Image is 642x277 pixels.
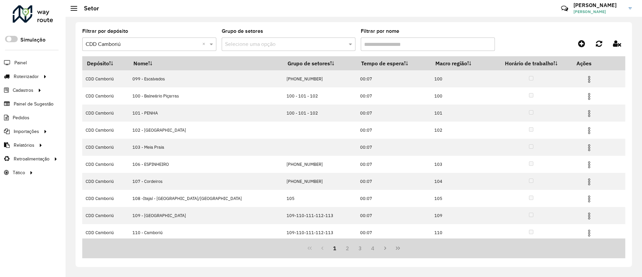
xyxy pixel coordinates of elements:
[357,122,431,139] td: 00:07
[129,87,283,105] td: 100 - Balneário Piçarras
[361,27,399,35] label: Filtrar por nome
[129,105,283,122] td: 101 - PENHA
[392,242,404,255] button: Last Page
[431,87,490,105] td: 100
[14,128,39,135] span: Importações
[14,59,27,66] span: Painel
[14,73,39,80] span: Roteirizador
[14,155,49,162] span: Retroalimentação
[129,122,283,139] td: 102 - [GEOGRAPHIC_DATA]
[129,190,283,207] td: 108 -Itajaí - [GEOGRAPHIC_DATA]/[GEOGRAPHIC_DATA]
[283,224,356,241] td: 109-110-111-112-113
[283,156,356,173] td: [PHONE_NUMBER]
[222,27,263,35] label: Grupo de setores
[379,242,392,255] button: Next Page
[357,87,431,105] td: 00:07
[431,105,490,122] td: 101
[357,105,431,122] td: 00:07
[366,242,379,255] button: 4
[14,100,53,108] span: Painel de Sugestão
[82,207,129,224] td: CDD Camboriú
[82,56,129,70] th: Depósito
[357,56,431,70] th: Tempo de espera
[357,207,431,224] td: 00:07
[82,139,129,156] td: CDD Camboriú
[357,190,431,207] td: 00:07
[573,9,624,15] span: [PERSON_NAME]
[129,156,283,173] td: 106 - ESPINHEIRO
[431,173,490,190] td: 104
[283,207,356,224] td: 109-110-111-112-113
[431,207,490,224] td: 109
[202,40,208,48] span: Clear all
[283,56,356,70] th: Grupo de setores
[573,2,624,8] h3: [PERSON_NAME]
[82,87,129,105] td: CDD Camboriú
[82,224,129,241] td: CDD Camboriú
[13,87,33,94] span: Cadastros
[283,105,356,122] td: 100 - 101 - 102
[431,56,490,70] th: Macro região
[13,114,29,121] span: Pedidos
[283,87,356,105] td: 100 - 101 - 102
[283,173,356,190] td: [PHONE_NUMBER]
[77,5,99,12] h2: Setor
[82,122,129,139] td: CDD Camboriú
[82,173,129,190] td: CDD Camboriú
[82,190,129,207] td: CDD Camboriú
[129,207,283,224] td: 109 - [GEOGRAPHIC_DATA]
[431,224,490,241] td: 110
[82,27,128,35] label: Filtrar por depósito
[490,56,572,70] th: Horário de trabalho
[329,242,341,255] button: 1
[431,70,490,87] td: 100
[357,224,431,241] td: 00:07
[572,56,612,70] th: Ações
[14,142,34,149] span: Relatórios
[129,139,283,156] td: 103 - Meia Praia
[357,156,431,173] td: 00:07
[13,169,25,176] span: Tático
[129,56,283,70] th: Nome
[129,224,283,241] td: 110 - Camboriú
[82,70,129,87] td: CDD Camboriú
[283,190,356,207] td: 105
[82,156,129,173] td: CDD Camboriú
[354,242,366,255] button: 3
[357,70,431,87] td: 00:07
[431,190,490,207] td: 105
[557,1,572,16] a: Contato Rápido
[129,173,283,190] td: 107 - Cordeiros
[129,70,283,87] td: 099 - Escalvados
[82,105,129,122] td: CDD Camboriú
[20,36,45,44] label: Simulação
[357,173,431,190] td: 00:07
[341,242,354,255] button: 2
[357,139,431,156] td: 00:07
[283,70,356,87] td: [PHONE_NUMBER]
[431,156,490,173] td: 103
[431,122,490,139] td: 102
